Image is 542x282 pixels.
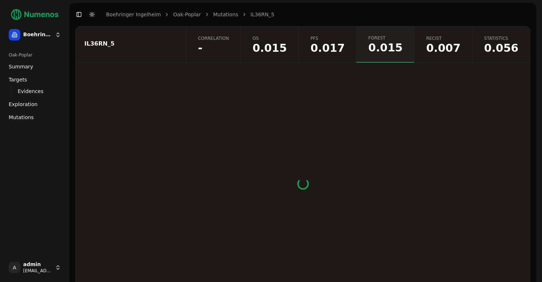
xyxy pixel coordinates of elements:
span: admin [23,261,52,268]
span: Evidences [18,88,43,95]
span: 0.015 [368,42,403,53]
span: Targets [9,76,27,83]
nav: breadcrumb [106,11,274,18]
a: Boehringer Ingelheim [106,11,161,18]
a: Statistics0.056 [472,26,530,63]
a: Targets [6,74,64,85]
span: Correlation [198,35,229,41]
button: Aadmin[EMAIL_ADDRESS] [6,259,64,276]
a: IL36RN_5 [251,11,274,18]
span: PFS [310,35,345,41]
a: Evidences [15,86,55,96]
span: 0.056 [484,43,518,54]
span: Boehringer Ingelheim [23,31,52,38]
a: Mutations [6,111,64,123]
span: OS [252,35,287,41]
a: Recist0.007 [414,26,472,63]
span: 0.015 [252,43,287,54]
a: OS0.015 [240,26,298,63]
a: Mutations [213,11,238,18]
span: 0.007 [426,43,461,54]
button: Toggle Dark Mode [87,9,97,20]
span: Recist [426,35,461,41]
a: Oak-Poplar [173,11,201,18]
span: Summary [9,63,33,70]
button: Toggle Sidebar [74,9,84,20]
span: [EMAIL_ADDRESS] [23,268,52,274]
span: Exploration [9,101,38,108]
span: A [9,262,20,273]
a: Summary [6,61,64,72]
span: Forest [368,35,403,41]
a: Forest0.015 [356,26,414,63]
span: 0.017 [310,43,345,54]
a: Correlation- [186,26,241,63]
span: Statistics [484,35,518,41]
button: Boehringer Ingelheim [6,26,64,43]
a: Exploration [6,98,64,110]
a: PFS0.017 [298,26,356,63]
span: - [198,43,229,54]
span: Mutations [9,114,34,121]
div: Oak-Poplar [6,49,64,61]
img: Numenos [6,6,64,23]
div: IL36RN_5 [84,41,175,47]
